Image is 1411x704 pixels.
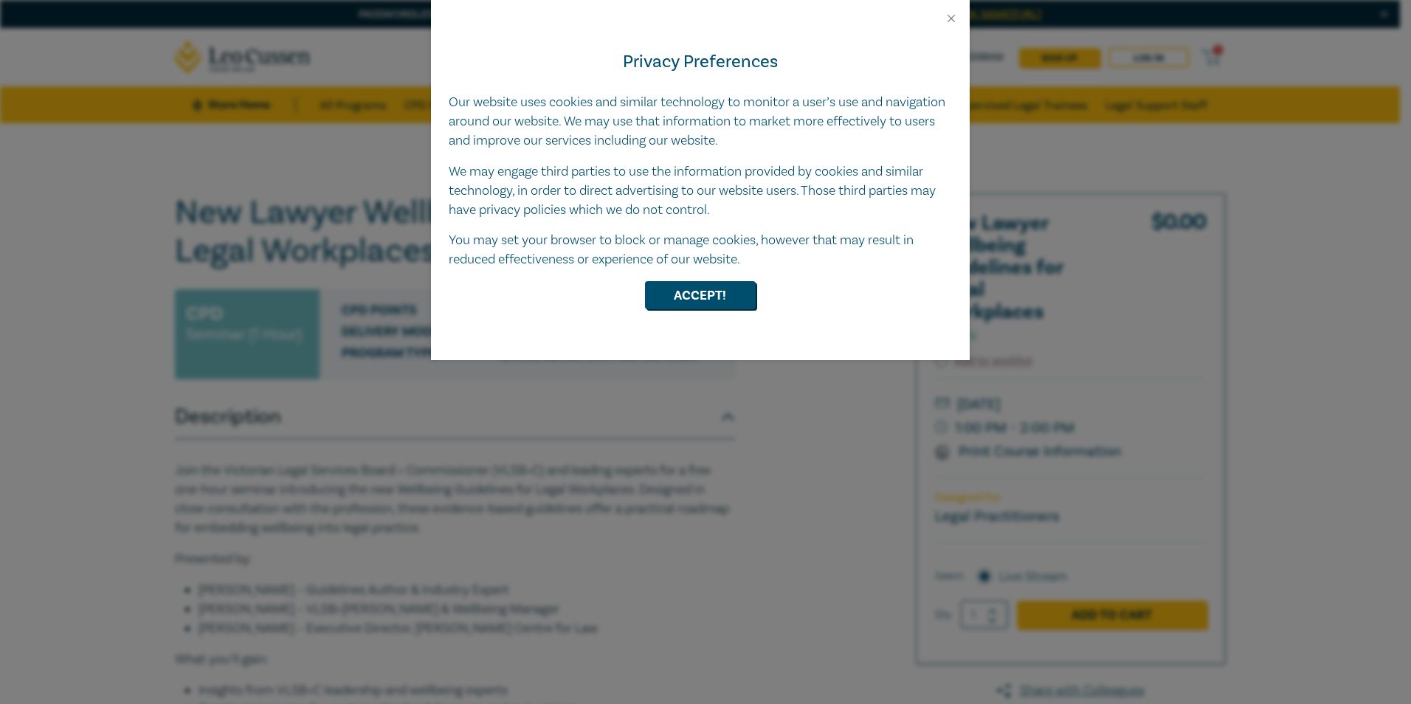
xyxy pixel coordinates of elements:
[449,231,952,269] p: You may set your browser to block or manage cookies, however that may result in reduced effective...
[449,93,952,151] p: Our website uses cookies and similar technology to monitor a user’s use and navigation around our...
[645,281,756,309] button: Accept!
[449,162,952,220] p: We may engage third parties to use the information provided by cookies and similar technology, in...
[449,49,952,75] h4: Privacy Preferences
[945,12,958,25] button: Close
